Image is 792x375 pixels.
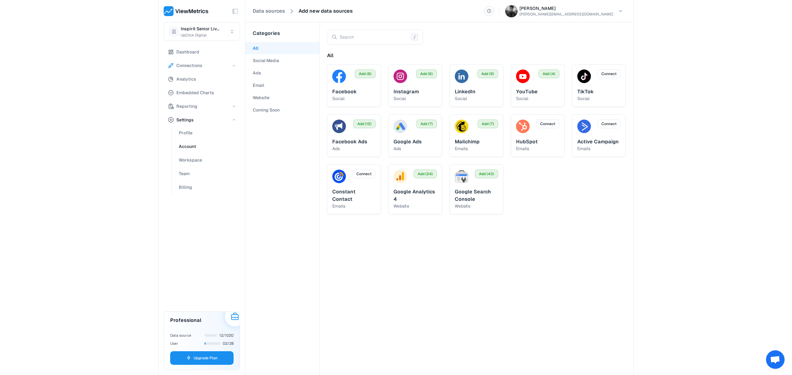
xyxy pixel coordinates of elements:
span: Workspace [179,156,202,164]
img: Constant Contact [332,170,346,183]
button: All [245,42,319,54]
button: Add (24) [414,170,437,178]
span: Mailchimp [455,138,480,145]
span: TikTok [577,88,594,95]
span: Dashboard [176,48,199,56]
button: Connect [597,120,621,128]
button: Settings [164,114,240,126]
span: Settings [176,116,194,124]
button: Add (7) [416,120,437,128]
img: HubSpot [516,120,530,133]
img: Instagram [394,70,407,83]
span: Google Search Console [455,188,491,202]
p: social [455,95,498,102]
span: Add (6) [359,71,372,77]
p: social [332,95,376,102]
a: Embedded Charts [164,86,240,99]
div: All [327,52,626,62]
span: Connect [356,171,372,177]
span: Reporting [176,103,197,110]
span: 02/28 [223,341,234,346]
p: emails [577,145,621,152]
span: Connect [601,71,617,77]
button: Analytics [164,73,240,85]
p: Categories [253,30,312,37]
button: Connect [597,70,621,78]
span: Account [179,143,196,150]
span: Add (9) [481,71,494,77]
span: Inspirit Senior Liv... [181,25,219,32]
span: Billing [179,183,192,191]
p: emails [332,203,376,209]
span: Instagram [394,88,419,95]
span: Add (12) [357,121,372,127]
h6: [PERSON_NAME] [519,5,613,11]
button: Connect [536,120,559,128]
span: Connect [601,121,617,127]
div: Open chat [766,350,785,369]
span: Data source [170,333,191,338]
span: Analytics [176,75,196,83]
span: Google Ads [394,138,422,145]
span: / [411,33,418,41]
img: Facebook [332,70,346,83]
span: UpClick Digital [181,32,206,38]
p: emails [455,145,498,152]
span: Connections [176,62,202,69]
span: User [170,341,178,346]
button: Add (9) [477,70,498,78]
img: Google Analytics 4 [394,170,407,183]
button: Team [175,167,240,180]
span: LinkedIn [455,88,476,95]
img: YouTube [516,70,530,83]
p: social [516,95,559,102]
button: Dashboard [164,46,240,58]
p: website [455,203,498,209]
span: Constant Contact [332,188,355,202]
img: Facebook Ads [332,120,346,133]
span: Facebook [332,88,357,95]
span: YouTube [516,88,538,95]
button: Add (12) [353,120,376,128]
p: [PERSON_NAME][EMAIL_ADDRESS][DOMAIN_NAME] [519,11,613,17]
button: Email [245,79,319,91]
button: Account [175,140,240,153]
button: Add (6) [416,70,437,78]
button: Add (6) [355,70,376,78]
img: ViewMetrics's logo with text [164,6,209,16]
nav: breadcrumb [253,6,480,16]
button: Website [245,91,319,104]
span: Connect [540,121,555,127]
img: Google Search Console [455,170,468,183]
span: HubSpot [516,138,538,145]
span: Add (7) [482,121,494,127]
span: Profile [179,129,192,137]
button: Add (43) [475,170,498,178]
span: Embedded Charts [176,89,214,96]
button: Reporting [164,100,240,112]
button: Connections [164,59,240,72]
span: Team [179,170,190,177]
p: website [394,203,437,209]
button: Ads [245,67,319,79]
a: Data sources [253,7,285,15]
button: Connect [352,170,376,178]
span: Add (4) [543,71,555,77]
input: Search [340,33,408,41]
a: Add new data sources [299,7,353,15]
button: Profile [175,127,240,139]
img: Mailchimp [455,120,468,133]
p: ads [332,145,376,152]
span: Add (43) [479,171,494,177]
a: Billing [175,181,240,193]
button: Add (7) [478,120,498,128]
p: social [577,95,621,102]
button: Coming Soon [245,104,319,116]
img: Active Campaign [577,120,591,133]
span: Google Analytics 4 [394,188,435,202]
